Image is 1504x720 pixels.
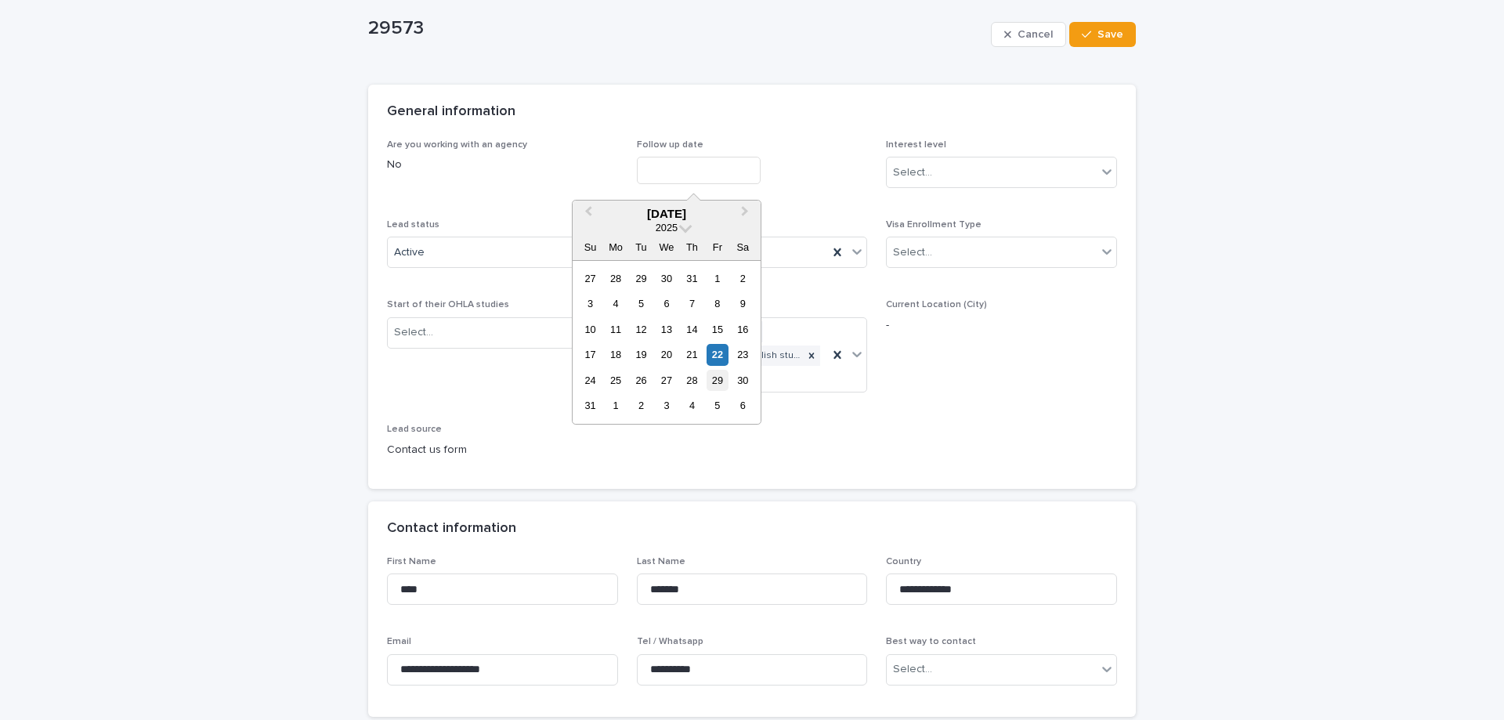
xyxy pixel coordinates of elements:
span: Current Location (City) [886,300,987,309]
div: Select... [893,661,932,678]
div: Choose Thursday, September 4th, 2025 [681,395,703,416]
span: Tel / Whatsapp [637,637,703,646]
div: Choose Saturday, August 9th, 2025 [732,293,754,314]
div: [DATE] [573,207,761,221]
div: Choose Friday, August 22nd, 2025 [707,344,728,365]
p: - [886,317,1117,334]
span: Visa Enrollment Type [886,220,982,230]
div: Choose Tuesday, July 29th, 2025 [631,268,652,289]
div: Choose Tuesday, August 12th, 2025 [631,319,652,340]
div: Choose Friday, August 1st, 2025 [707,268,728,289]
h2: General information [387,103,515,121]
div: Choose Monday, September 1st, 2025 [605,395,626,416]
div: Choose Thursday, August 21st, 2025 [681,344,703,365]
span: Are you working with an agency [387,140,527,150]
div: Choose Saturday, September 6th, 2025 [732,395,754,416]
div: Choose Thursday, July 31st, 2025 [681,268,703,289]
h2: Contact information [387,520,516,537]
div: Choose Friday, August 29th, 2025 [707,370,728,391]
div: Choose Saturday, August 30th, 2025 [732,370,754,391]
div: Choose Monday, August 25th, 2025 [605,370,626,391]
div: Choose Wednesday, August 20th, 2025 [656,344,677,365]
div: Select... [394,324,433,341]
div: Choose Sunday, August 31st, 2025 [580,395,601,416]
div: Choose Sunday, August 17th, 2025 [580,344,601,365]
div: Choose Monday, August 11th, 2025 [605,319,626,340]
div: Sa [732,237,754,258]
span: Best way to contact [886,637,976,646]
div: Choose Sunday, August 24th, 2025 [580,370,601,391]
div: Choose Tuesday, August 19th, 2025 [631,344,652,365]
div: We [656,237,677,258]
div: Choose Tuesday, September 2nd, 2025 [631,395,652,416]
div: Choose Sunday, July 27th, 2025 [580,268,601,289]
div: Su [580,237,601,258]
button: Previous Month [574,202,599,227]
button: Save [1069,22,1136,47]
span: Interest level [886,140,946,150]
div: Choose Sunday, August 3rd, 2025 [580,293,601,314]
p: Contact us form [387,442,618,458]
div: Choose Friday, September 5th, 2025 [707,395,728,416]
button: Cancel [991,22,1066,47]
span: Last Name [637,557,685,566]
span: Lead status [387,220,439,230]
span: Active [394,244,425,261]
p: No [387,157,618,173]
div: Mo [605,237,626,258]
div: Choose Thursday, August 7th, 2025 [681,293,703,314]
div: Choose Monday, August 4th, 2025 [605,293,626,314]
div: Choose Tuesday, August 26th, 2025 [631,370,652,391]
div: Choose Wednesday, July 30th, 2025 [656,268,677,289]
span: Start of their OHLA studies [387,300,509,309]
div: Choose Tuesday, August 5th, 2025 [631,293,652,314]
div: Choose Wednesday, September 3rd, 2025 [656,395,677,416]
div: Choose Saturday, August 16th, 2025 [732,319,754,340]
p: 29573 [368,17,985,40]
button: Next Month [734,202,759,227]
div: Choose Wednesday, August 6th, 2025 [656,293,677,314]
div: Choose Thursday, August 28th, 2025 [681,370,703,391]
div: Select... [893,165,932,181]
div: Choose Sunday, August 10th, 2025 [580,319,601,340]
div: Choose Thursday, August 14th, 2025 [681,319,703,340]
div: Choose Monday, July 28th, 2025 [605,268,626,289]
div: month 2025-08 [577,266,755,418]
span: First Name [387,557,436,566]
div: Choose Friday, August 8th, 2025 [707,293,728,314]
span: Country [886,557,921,566]
span: Lead source [387,425,442,434]
span: Save [1097,29,1123,40]
div: Choose Wednesday, August 13th, 2025 [656,319,677,340]
div: Th [681,237,703,258]
div: Tu [631,237,652,258]
div: Choose Saturday, August 23rd, 2025 [732,344,754,365]
span: Email [387,637,411,646]
span: 2025 [656,222,678,233]
div: Choose Monday, August 18th, 2025 [605,344,626,365]
div: Fr [707,237,728,258]
div: Choose Friday, August 15th, 2025 [707,319,728,340]
span: Cancel [1018,29,1053,40]
div: Choose Wednesday, August 27th, 2025 [656,370,677,391]
span: Follow up date [637,140,703,150]
div: Select... [893,244,932,261]
div: Choose Saturday, August 2nd, 2025 [732,268,754,289]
